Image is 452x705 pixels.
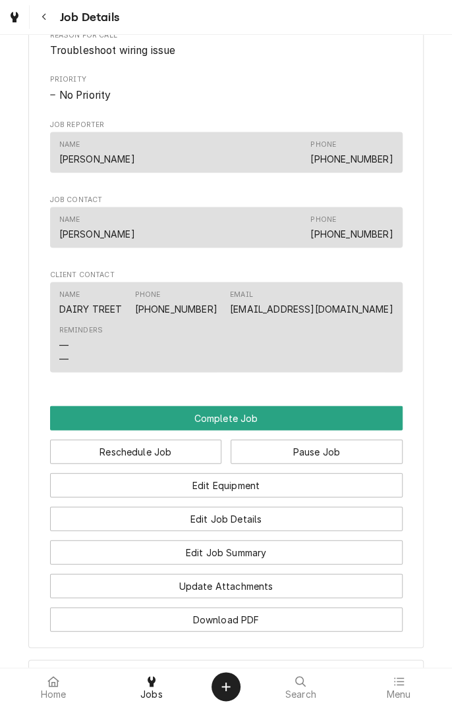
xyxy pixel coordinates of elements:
div: Phone [310,214,393,240]
div: Name [59,289,123,315]
span: Job Reporter [50,119,403,130]
div: Reminders [59,325,103,335]
div: Contact [50,282,403,372]
div: Job Contact [50,194,403,253]
span: Job Contact [50,194,403,205]
div: Client Contact [50,269,403,378]
span: Home [41,689,67,700]
a: [PHONE_NUMBER] [135,303,217,314]
a: Go to Jobs [3,5,26,29]
button: Navigate back [32,5,56,29]
span: Jobs [140,689,163,700]
span: Troubleshoot wiring issue [50,44,176,57]
div: No Priority [50,88,403,103]
button: Update Attachments [50,573,403,598]
div: Email [230,289,393,315]
a: Jobs [103,671,200,702]
span: Priority [50,74,403,85]
div: Button Group Row [50,531,403,564]
div: Name [59,139,80,149]
a: Search [252,671,349,702]
div: — [59,352,69,365]
div: Phone [135,289,161,300]
button: Edit Job Details [50,506,403,531]
div: Job Reporter [50,119,403,178]
span: Reason For Call [50,43,403,59]
div: Phone [310,214,336,224]
div: Client Contact List [50,282,403,378]
div: Reminders [59,325,103,365]
div: Contact [50,207,403,247]
div: Accordion Header [29,660,423,697]
a: Home [5,671,102,702]
a: [EMAIL_ADDRESS][DOMAIN_NAME] [230,303,393,314]
div: FryMaster [28,660,424,698]
span: Reason For Call [50,30,403,41]
a: [PHONE_NUMBER] [310,153,393,164]
div: Button Group Row [50,497,403,531]
span: Client Contact [50,269,403,280]
div: Button Group Row [50,598,403,631]
button: Reschedule Job [50,439,222,463]
div: Button Group Row [50,405,403,430]
div: [PERSON_NAME] [59,226,135,240]
div: Job Contact List [50,207,403,253]
div: [PERSON_NAME] [59,151,135,165]
span: Job Details [56,9,119,26]
div: Phone [310,139,393,165]
button: Accordion Details Expand Trigger [29,660,423,697]
div: DAIRY TREET [59,301,123,315]
div: Priority [50,74,403,103]
button: Pause Job [231,439,403,463]
div: Name [59,139,135,165]
div: Phone [135,289,217,315]
button: Edit Equipment [50,473,403,497]
button: Download PDF [50,607,403,631]
div: Button Group Row [50,564,403,598]
div: Contact [50,132,403,172]
div: Name [59,289,80,300]
div: Button Group Row [50,463,403,497]
div: Name [59,214,80,224]
div: Phone [310,139,336,149]
button: Complete Job [50,405,403,430]
div: Button Group [50,405,403,631]
span: Priority [50,88,403,103]
div: Email [230,289,253,300]
div: Name [59,214,135,240]
a: [PHONE_NUMBER] [310,228,393,239]
span: Search [285,689,316,700]
div: Reason For Call [50,30,403,59]
span: Menu [386,689,410,700]
div: — [59,338,69,352]
div: Job Reporter List [50,132,403,178]
a: Menu [351,671,447,702]
button: Create Object [212,672,240,701]
button: Edit Job Summary [50,540,403,564]
div: Button Group Row [50,430,403,463]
